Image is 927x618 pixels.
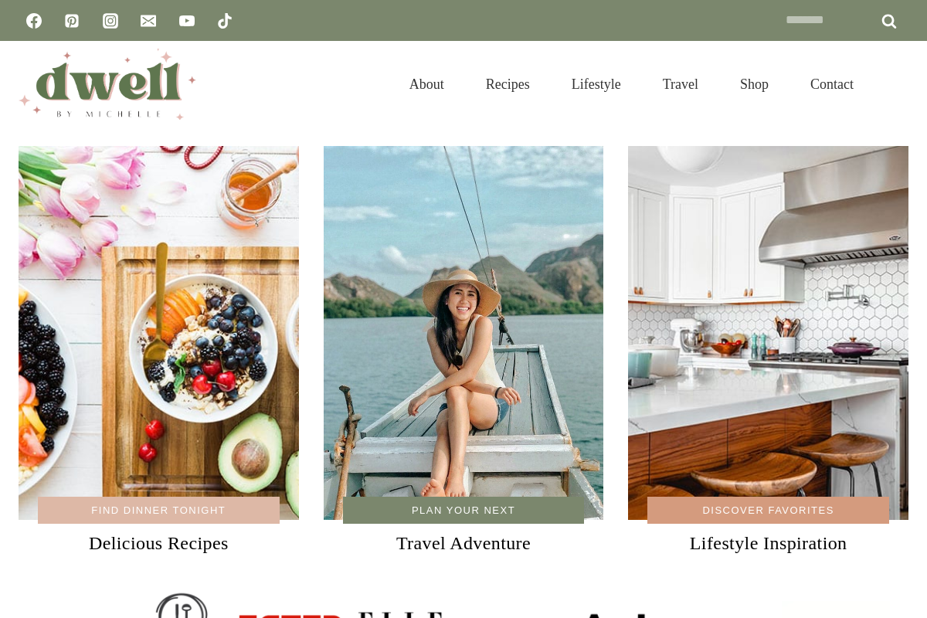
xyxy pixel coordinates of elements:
a: Lifestyle [551,57,642,111]
a: Instagram [95,5,126,36]
a: Travel [642,57,719,111]
a: Facebook [19,5,49,36]
a: YouTube [171,5,202,36]
a: Shop [719,57,789,111]
nav: Primary Navigation [389,57,874,111]
button: View Search Form [882,71,908,97]
a: Recipes [465,57,551,111]
a: Pinterest [56,5,87,36]
a: Contact [789,57,874,111]
img: DWELL by michelle [19,49,196,120]
a: About [389,57,465,111]
a: Email [133,5,164,36]
a: TikTok [209,5,240,36]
